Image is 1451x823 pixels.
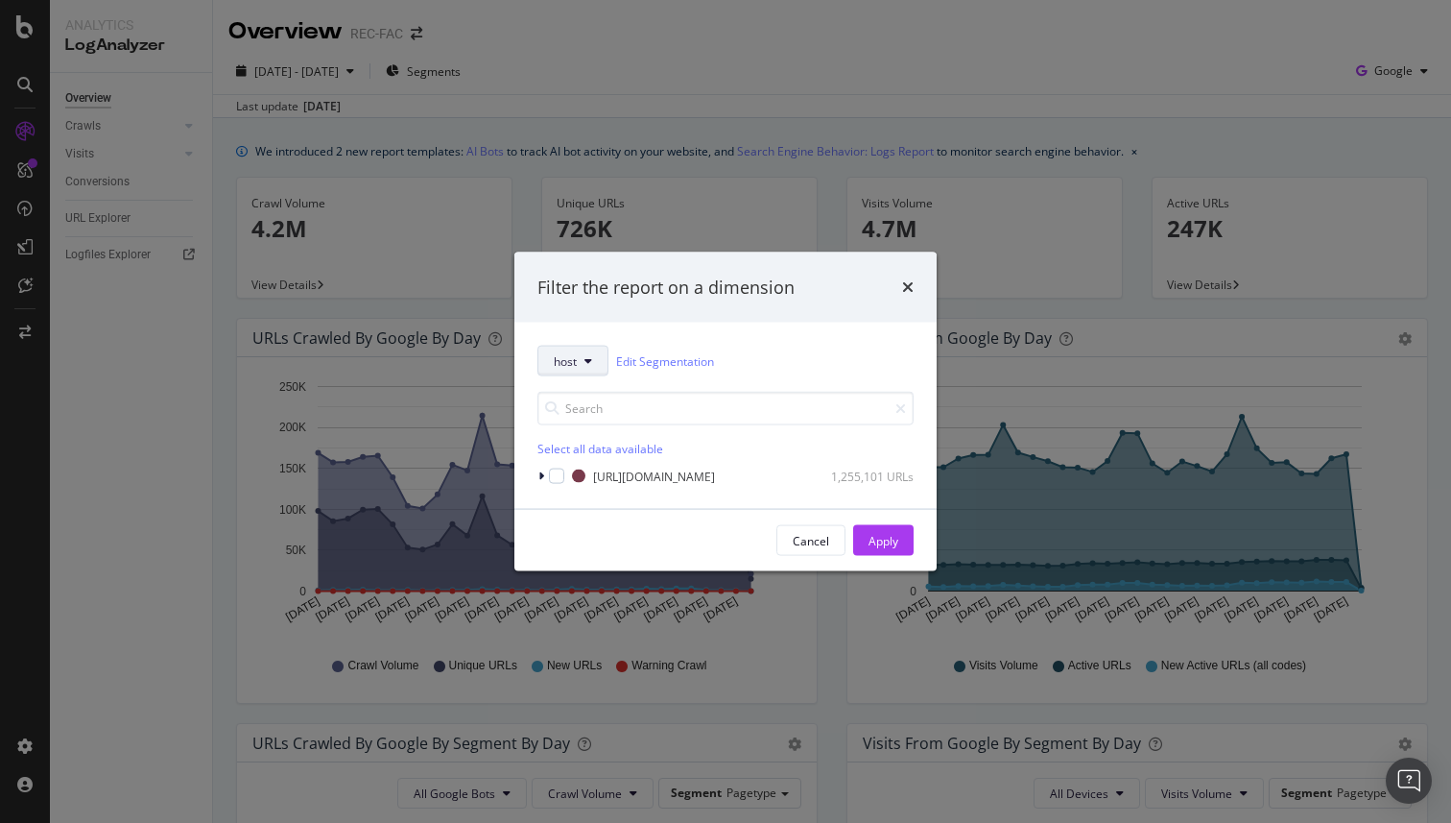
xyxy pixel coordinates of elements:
div: modal [514,252,937,571]
div: Apply [868,532,898,548]
span: host [554,352,577,369]
button: host [537,346,608,376]
div: Open Intercom Messenger [1386,758,1432,804]
button: Cancel [776,525,845,556]
div: Filter the report on a dimension [537,275,795,300]
div: Select all data available [537,441,914,457]
div: times [902,275,914,300]
div: 1,255,101 URLs [820,468,914,484]
a: Edit Segmentation [616,351,714,371]
input: Search [537,392,914,425]
div: Cancel [793,532,829,548]
button: Apply [853,525,914,556]
div: [URL][DOMAIN_NAME] [593,468,715,484]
